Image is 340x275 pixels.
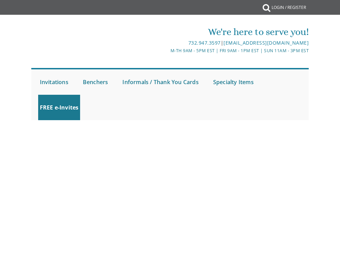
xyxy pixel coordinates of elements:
div: | [171,39,309,47]
a: Informals / Thank You Cards [121,69,200,95]
a: Benchers [81,69,110,95]
a: Specialty Items [211,69,255,95]
a: 732.947.3597 [188,39,221,46]
div: M-Th 9am - 5pm EST | Fri 9am - 1pm EST | Sun 11am - 3pm EST [171,47,309,54]
div: We're here to serve you! [171,25,309,39]
a: FREE e-Invites [38,95,80,120]
a: [EMAIL_ADDRESS][DOMAIN_NAME] [223,39,309,46]
a: Invitations [38,69,70,95]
